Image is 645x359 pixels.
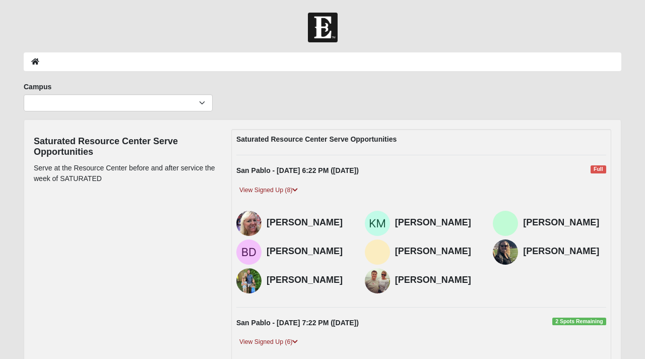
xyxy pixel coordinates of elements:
[523,246,606,257] h4: [PERSON_NAME]
[591,165,606,173] span: Full
[236,319,359,327] strong: San Pablo - [DATE] 7:22 PM ([DATE])
[236,166,359,174] strong: San Pablo - [DATE] 6:22 PM ([DATE])
[365,268,390,293] img: Katie Wilson
[395,217,478,228] h4: [PERSON_NAME]
[308,13,338,42] img: Church of Eleven22 Logo
[34,163,216,184] p: Serve at the Resource Center before and after service the week of SATURATED
[24,82,51,92] label: Campus
[523,217,606,228] h4: [PERSON_NAME]
[395,275,478,286] h4: [PERSON_NAME]
[236,337,301,347] a: View Signed Up (6)
[34,136,216,158] h4: Saturated Resource Center Serve Opportunities
[267,217,350,228] h4: [PERSON_NAME]
[365,211,390,236] img: Kristen Marello
[267,275,350,286] h4: [PERSON_NAME]
[267,246,350,257] h4: [PERSON_NAME]
[236,268,262,293] img: Amanda Cooperman
[493,240,518,265] img: Abby Elder
[236,211,262,236] img: Emily Meza
[395,246,478,257] h4: [PERSON_NAME]
[552,318,606,326] span: 2 Spots Remaining
[236,185,301,196] a: View Signed Up (8)
[236,135,397,143] strong: Saturated Resource Center Serve Opportunities
[236,240,262,265] img: Bill Diffenderfer
[493,211,518,236] img: Dianne Diffenderfer
[365,240,390,265] img: Nikki Wise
